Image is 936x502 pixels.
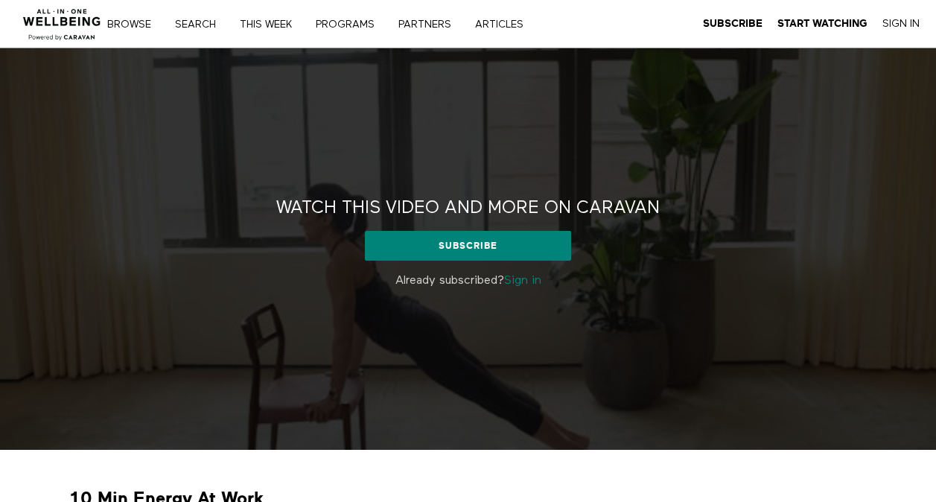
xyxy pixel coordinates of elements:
[504,275,541,287] a: Sign in
[882,17,920,31] a: Sign In
[235,19,308,30] a: THIS WEEK
[102,19,167,30] a: Browse
[118,16,554,31] nav: Primary
[170,19,232,30] a: Search
[703,17,763,31] a: Subscribe
[252,272,684,290] p: Already subscribed?
[470,19,539,30] a: ARTICLES
[276,197,660,220] h2: Watch this video and more on CARAVAN
[703,18,763,29] strong: Subscribe
[311,19,390,30] a: PROGRAMS
[777,18,867,29] strong: Start Watching
[365,231,572,261] a: Subscribe
[777,17,867,31] a: Start Watching
[393,19,467,30] a: PARTNERS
